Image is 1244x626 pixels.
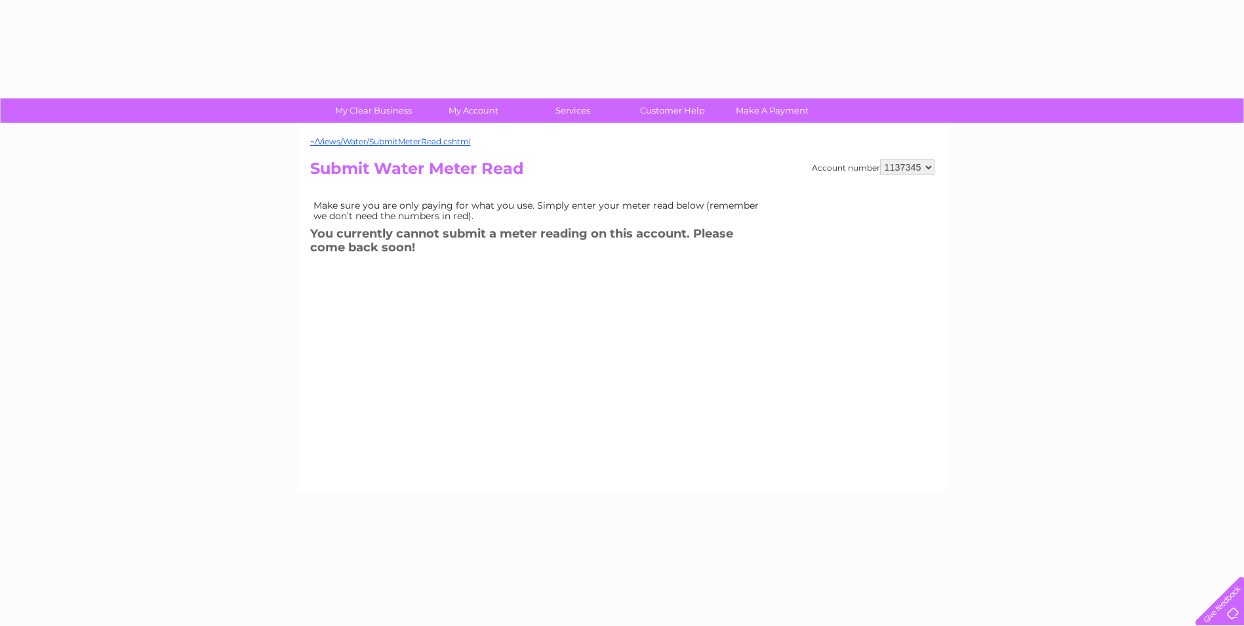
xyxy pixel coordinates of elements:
[618,98,727,123] a: Customer Help
[718,98,826,123] a: Make A Payment
[310,224,769,261] h3: You currently cannot submit a meter reading on this account. Please come back soon!
[419,98,527,123] a: My Account
[519,98,627,123] a: Services
[310,136,471,146] a: ~/Views/Water/SubmitMeterRead.cshtml
[319,98,428,123] a: My Clear Business
[310,159,934,184] h2: Submit Water Meter Read
[310,197,769,224] td: Make sure you are only paying for what you use. Simply enter your meter read below (remember we d...
[812,159,934,175] div: Account number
